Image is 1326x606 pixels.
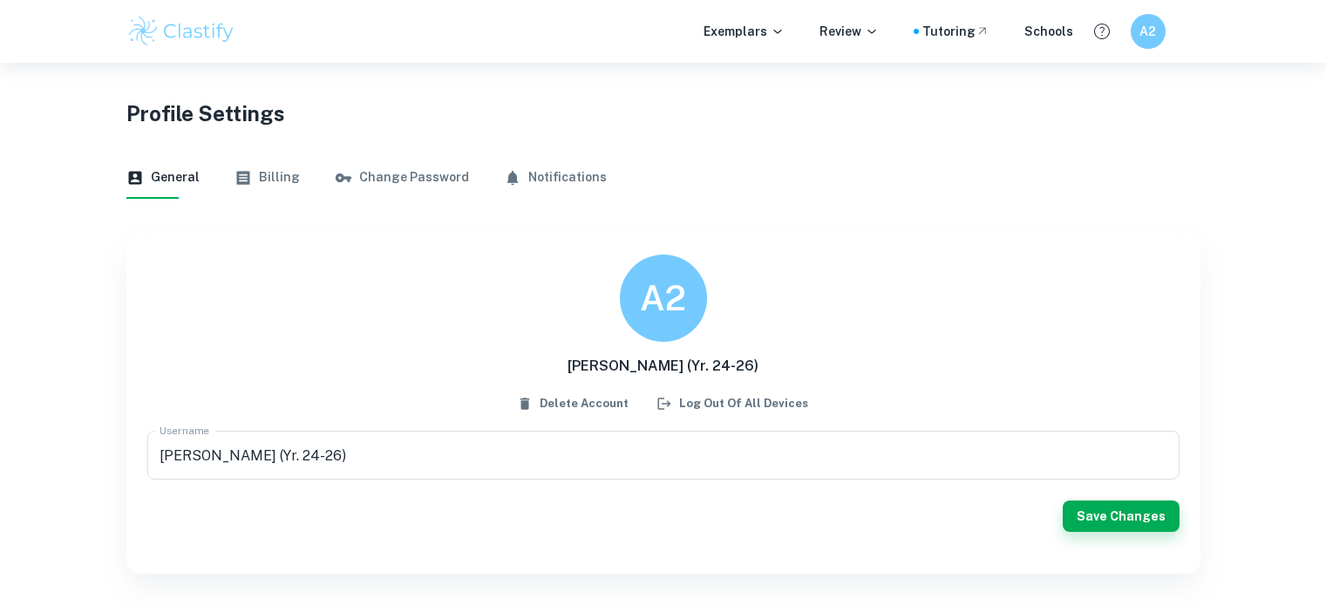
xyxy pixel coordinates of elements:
[160,423,209,438] label: Username
[704,22,785,41] p: Exemplars
[126,98,1200,129] h1: Profile Settings
[126,157,200,199] button: General
[819,22,879,41] p: Review
[568,356,758,377] h6: [PERSON_NAME] (Yr. 24-26)
[654,391,813,417] button: Log out of all devices
[1024,22,1073,41] a: Schools
[1087,17,1117,46] button: Help and Feedback
[335,157,469,199] button: Change Password
[922,22,989,41] a: Tutoring
[1131,14,1166,49] button: A2
[1138,22,1158,41] h6: A2
[126,14,237,49] img: Clastify logo
[514,391,633,417] button: Delete Account
[504,157,607,199] button: Notifications
[640,271,686,326] h6: A2
[235,157,300,199] button: Billing
[1063,500,1180,532] button: Save Changes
